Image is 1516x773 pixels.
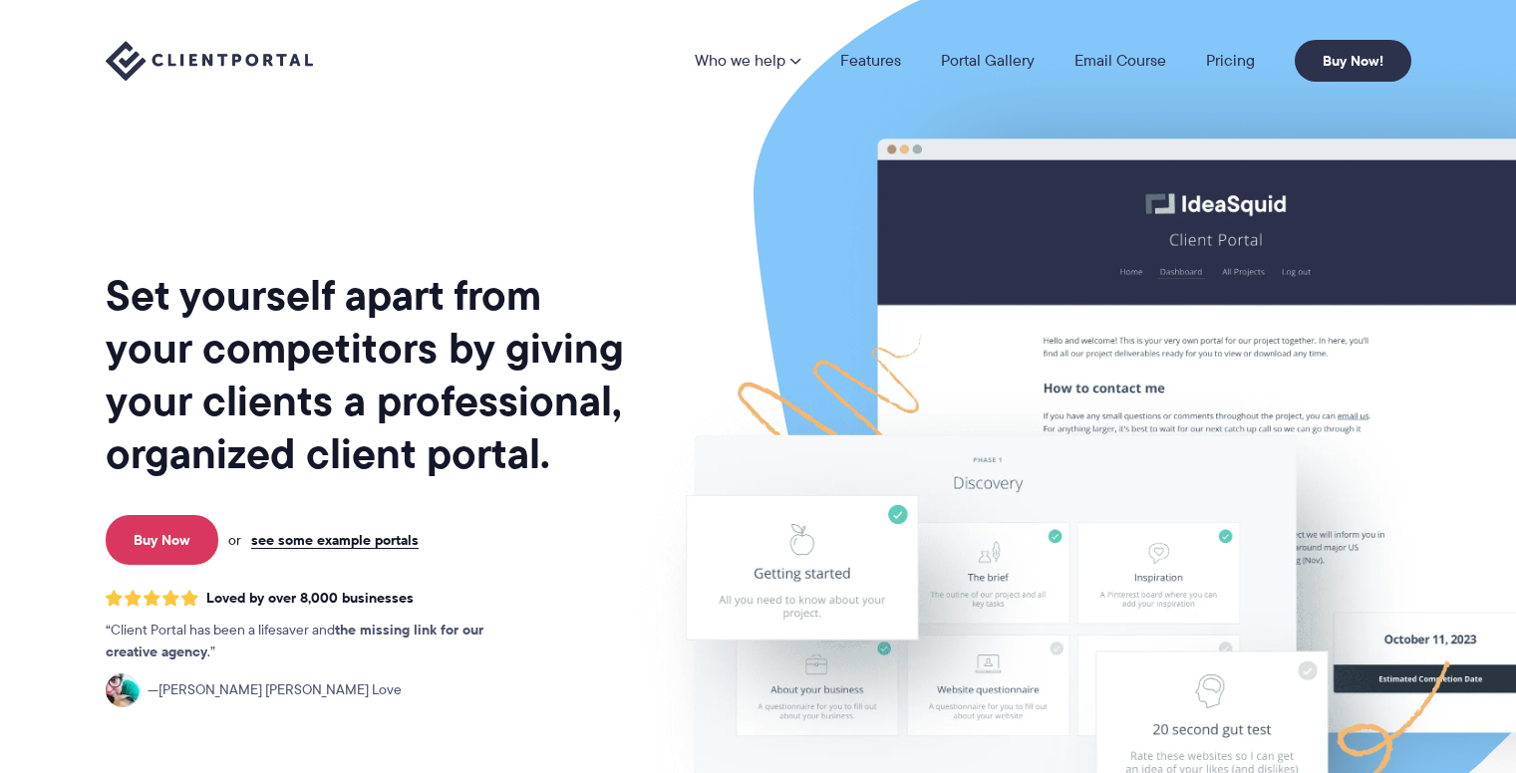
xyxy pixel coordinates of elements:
[1206,53,1255,69] a: Pricing
[695,53,800,69] a: Who we help
[206,590,414,607] span: Loved by over 8,000 businesses
[106,619,483,662] strong: the missing link for our creative agency
[1295,40,1411,82] a: Buy Now!
[941,53,1035,69] a: Portal Gallery
[251,531,419,549] a: see some example portals
[1074,53,1166,69] a: Email Course
[106,269,628,480] h1: Set yourself apart from your competitors by giving your clients a professional, organized client ...
[228,531,241,549] span: or
[148,679,402,701] span: [PERSON_NAME] [PERSON_NAME] Love
[840,53,901,69] a: Features
[106,515,218,565] a: Buy Now
[106,620,524,663] p: Client Portal has been a lifesaver and .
